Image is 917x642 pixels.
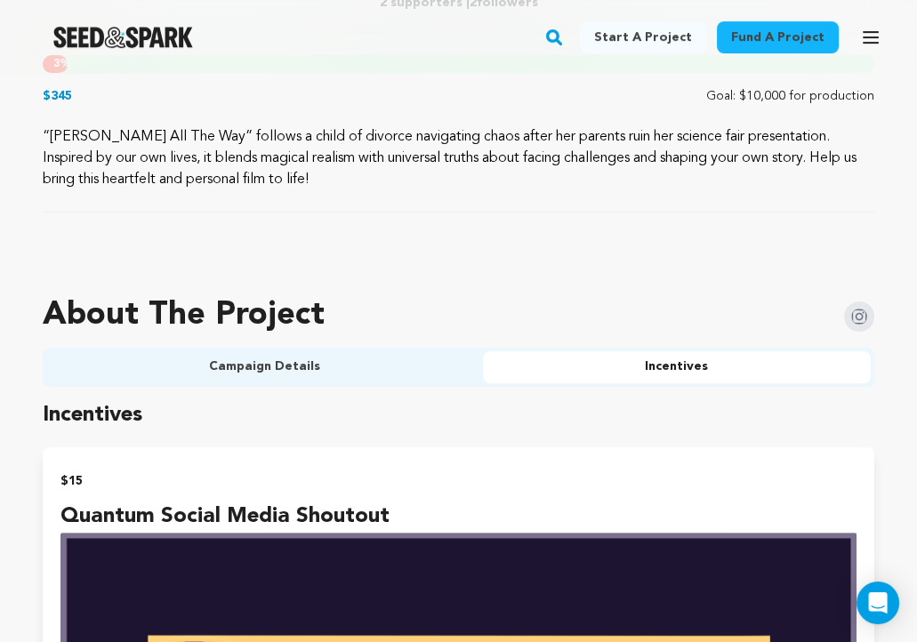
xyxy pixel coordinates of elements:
h2: $15 [60,469,857,494]
div: Open Intercom Messenger [857,582,899,624]
p: $345 [43,87,72,105]
button: Campaign Details [46,351,483,383]
button: Incentives [483,351,872,383]
h1: Incentives [43,397,874,433]
p: Goal: $10,000 for production [706,87,874,105]
a: Fund a project [717,21,839,53]
img: Seed&Spark Logo Dark Mode [53,27,193,48]
a: Seed&Spark Homepage [53,27,193,48]
img: Seed&Spark Instagram Icon [844,301,874,332]
h1: About The Project [43,298,325,333]
h4: Quantum Social Media Shoutout [60,501,857,533]
a: Start a project [580,21,706,53]
p: “[PERSON_NAME] All The Way” follows a child of divorce navigating chaos after her parents ruin he... [43,126,874,190]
